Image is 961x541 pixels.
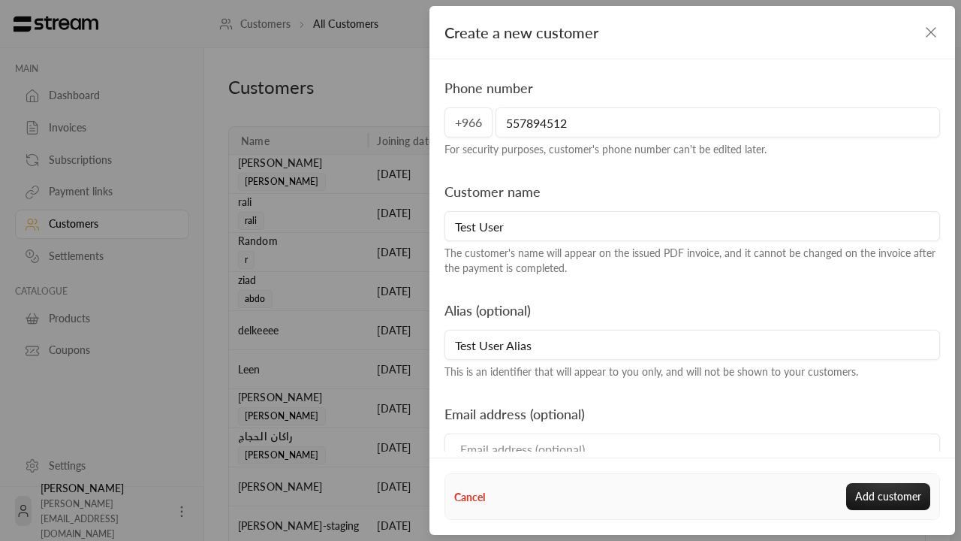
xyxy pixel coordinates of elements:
div: For security purposes, customer's phone number can't be edited later. [444,142,940,157]
input: Email address (optional) [444,434,940,464]
input: Alias (optional) [444,330,940,360]
label: Customer name [444,181,541,202]
input: Customer name [444,211,940,241]
input: Phone number [496,107,940,138]
div: The customer's name will appear on the issued PDF invoice, and it cannot be changed on the invoic... [444,246,940,276]
button: Add customer [846,483,930,510]
span: Create a new customer [444,21,598,44]
div: This is an identifier that will appear to you only, and will not be shown to your customers. [444,364,940,379]
label: Email address (optional) [444,403,585,425]
label: Phone number [444,77,533,98]
label: Alias (optional) [444,300,531,321]
span: +966 [444,107,493,138]
button: Cancel [454,489,485,505]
